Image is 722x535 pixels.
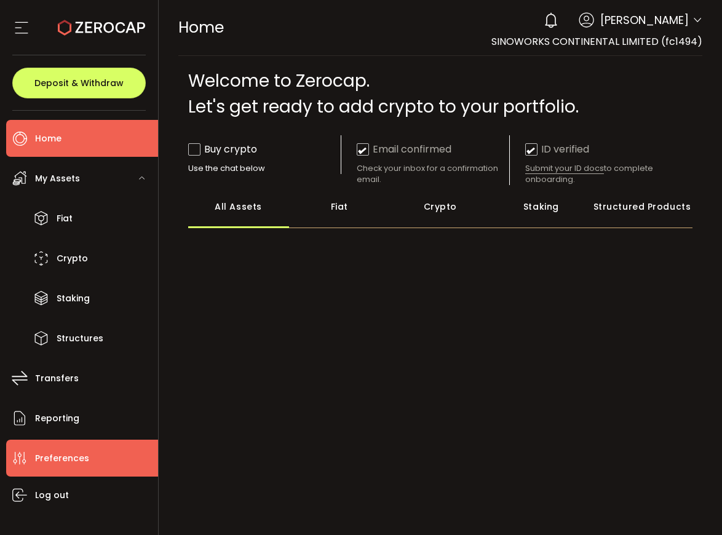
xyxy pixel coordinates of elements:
div: Structured Products [592,185,692,228]
div: Check your inbox for a confirmation email. [357,163,510,185]
span: Reporting [35,410,79,427]
span: Crypto [57,250,88,267]
div: All Assets [188,185,289,228]
span: My Assets [35,170,80,188]
span: Preferences [35,450,89,467]
span: Home [35,130,61,148]
div: Use the chat below [188,163,341,174]
div: Buy crypto [188,141,257,157]
div: Welcome to Zerocap. Let's get ready to add crypto to your portfolio. [188,68,693,120]
span: SINOWORKS CONTINENTAL LIMITED (fc1494) [491,34,702,49]
span: [PERSON_NAME] [600,12,689,28]
div: Fiat [289,185,390,228]
div: Email confirmed [357,141,451,157]
span: Submit your ID docs [525,163,604,174]
span: Log out [35,486,69,504]
span: Fiat [57,210,73,228]
span: Deposit & Withdraw [34,79,124,87]
div: Crypto [390,185,491,228]
div: ID verified [525,141,589,157]
button: Deposit & Withdraw [12,68,146,98]
div: Staking [491,185,592,228]
span: Structures [57,330,103,347]
span: Transfers [35,370,79,387]
span: Staking [57,290,90,307]
span: Home [178,17,224,38]
div: to complete onboarding. [525,163,678,185]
